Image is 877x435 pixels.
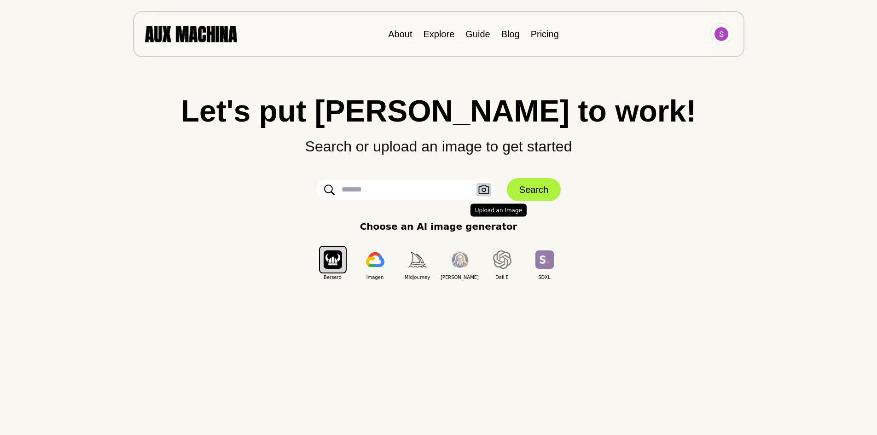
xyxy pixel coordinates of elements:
img: Avatar [714,27,728,41]
img: SDXL [535,250,554,268]
span: [PERSON_NAME] [439,274,481,281]
span: Midjourney [396,274,439,281]
p: Search or upload an image to get started [18,126,859,157]
h1: Let's put [PERSON_NAME] to work! [18,96,859,126]
img: AUX MACHINA [145,26,237,42]
span: Upload an Image [470,203,527,216]
a: Explore [423,29,454,39]
img: Berserq [324,250,342,268]
a: About [388,29,412,39]
span: Imagen [354,274,396,281]
p: Choose an AI image generator [360,220,517,233]
img: Dall E [493,250,511,269]
img: Leonardo [451,251,469,268]
span: Dall E [481,274,523,281]
button: Upload an Image [476,183,491,197]
span: SDXL [523,274,566,281]
a: Guide [465,29,490,39]
button: Search [507,178,561,201]
a: Blog [501,29,520,39]
img: Midjourney [408,252,427,267]
img: Imagen [366,252,384,267]
span: Berserq [312,274,354,281]
a: Pricing [531,29,559,39]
